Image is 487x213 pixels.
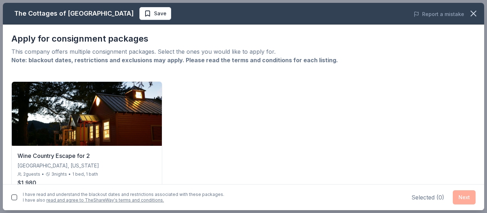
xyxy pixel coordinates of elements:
[12,82,162,146] img: Wine Country Escape for 2
[11,47,476,56] div: This company offers multiple consignment packages. Select the ones you would like to apply for.
[17,179,156,187] div: $1,980
[411,193,444,202] div: Selected ( 0 )
[46,197,164,203] a: read and agree to TheShareWay's terms and conditions.
[154,9,166,18] span: Save
[68,171,71,177] div: •
[51,171,67,177] span: 3 nights
[42,171,44,177] div: •
[72,171,98,177] div: 1 bed, 1 bath
[17,161,156,170] div: [GEOGRAPHIC_DATA], [US_STATE]
[11,56,476,64] div: Note: blackout dates, restrictions and exclusions may apply. Please read the terms and conditions...
[414,10,464,18] button: Report a mistake
[11,33,476,44] div: Apply for consignment packages
[139,7,171,20] button: Save
[23,171,40,177] span: 2 guests
[23,192,224,203] div: I have read and understand the blackout dates and restrictions associated with these packages. I ...
[14,8,134,19] div: The Cottages of [GEOGRAPHIC_DATA]
[17,151,156,160] div: Wine Country Escape for 2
